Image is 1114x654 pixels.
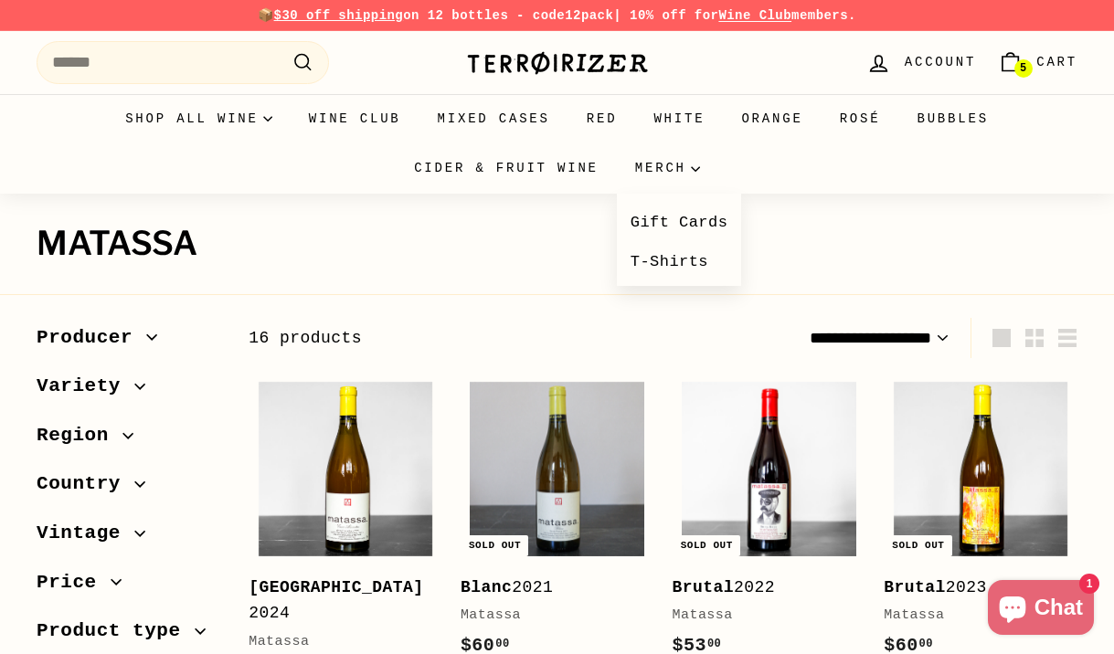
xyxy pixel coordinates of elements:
[37,469,134,500] span: Country
[723,94,821,143] a: Orange
[37,420,122,451] span: Region
[568,94,636,143] a: Red
[884,575,1059,601] div: 2023
[249,631,424,653] div: Matassa
[898,94,1006,143] a: Bubbles
[617,143,718,193] summary: Merch
[37,513,219,563] button: Vintage
[249,578,423,596] b: [GEOGRAPHIC_DATA]
[37,366,219,416] button: Variety
[419,94,568,143] a: Mixed Cases
[1036,52,1077,72] span: Cart
[673,575,848,601] div: 2022
[37,563,219,612] button: Price
[461,605,636,627] div: Matassa
[565,8,613,23] strong: 12pack
[461,578,512,596] b: Blanc
[905,52,976,72] span: Account
[673,605,848,627] div: Matassa
[37,322,146,353] span: Producer
[884,578,946,596] b: Brutal
[673,578,735,596] b: Brutal
[37,616,195,647] span: Product type
[249,575,424,628] div: 2024
[37,567,111,598] span: Price
[37,371,134,402] span: Variety
[822,94,899,143] a: Rosé
[462,535,528,556] div: Sold out
[37,318,219,367] button: Producer
[1020,62,1026,75] span: 5
[37,416,219,465] button: Region
[274,8,404,23] span: $30 off shipping
[884,605,1059,627] div: Matassa
[37,464,219,513] button: Country
[718,8,791,23] a: Wine Club
[37,226,1077,262] h1: Matassa
[982,580,1099,639] inbox-online-store-chat: Shopify online store chat
[495,638,509,650] sup: 00
[396,143,617,193] a: Cider & Fruit Wine
[37,5,1077,26] p: 📦 on 12 bottles - code | 10% off for members.
[885,535,951,556] div: Sold out
[674,535,740,556] div: Sold out
[37,518,134,549] span: Vintage
[461,575,636,601] div: 2021
[987,36,1088,90] a: Cart
[617,203,742,242] a: Gift Cards
[855,36,987,90] a: Account
[707,638,721,650] sup: 00
[249,325,663,352] div: 16 products
[635,94,723,143] a: White
[919,638,933,650] sup: 00
[107,94,291,143] summary: Shop all wine
[291,94,419,143] a: Wine Club
[617,242,742,281] a: T-Shirts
